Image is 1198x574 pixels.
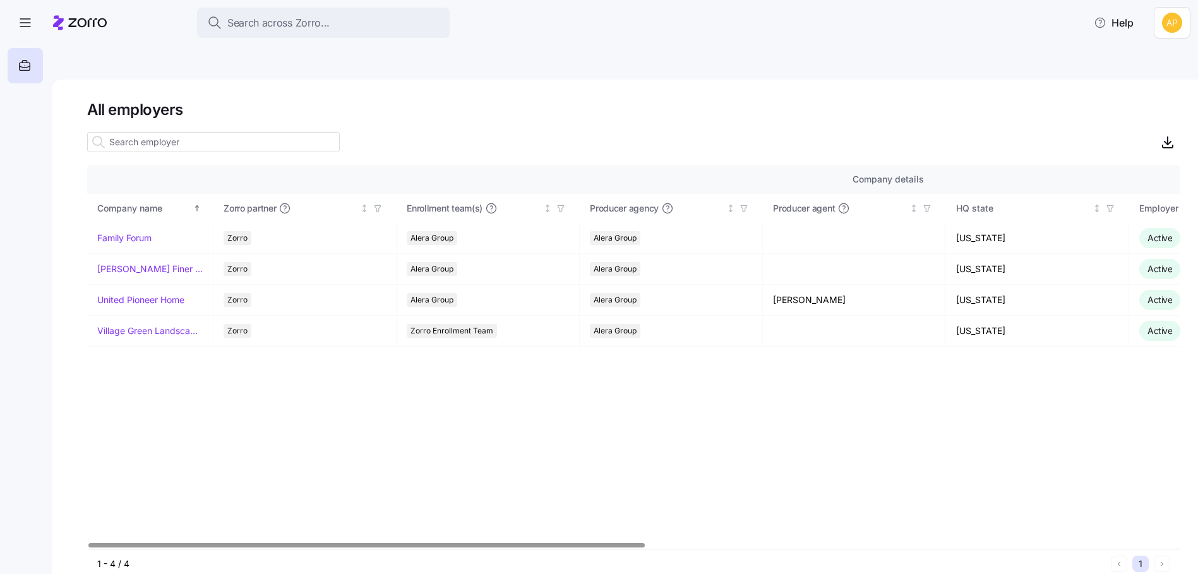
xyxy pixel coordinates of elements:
a: Village Green Landscapes [97,325,203,337]
th: Producer agentNot sorted [763,194,946,223]
span: Alera Group [594,231,637,245]
button: 1 [1132,556,1149,572]
div: Company name [97,201,191,215]
span: Alera Group [410,231,453,245]
span: Zorro partner [224,202,276,215]
input: Search employer [87,132,340,152]
a: Family Forum [97,232,152,244]
span: Active [1147,263,1172,274]
div: Not sorted [360,204,369,213]
td: [US_STATE] [946,285,1129,316]
span: Zorro Enrollment Team [410,324,493,338]
span: Enrollment team(s) [407,202,482,215]
div: Sorted ascending [193,204,201,213]
div: Not sorted [543,204,552,213]
span: Alera Group [594,293,637,307]
span: Alera Group [410,262,453,276]
div: 1 - 4 / 4 [97,558,1106,570]
span: Zorro [227,324,248,338]
td: [US_STATE] [946,316,1129,347]
span: Producer agency [590,202,659,215]
button: Next page [1154,556,1170,572]
div: Not sorted [726,204,735,213]
span: Active [1147,232,1172,243]
span: Active [1147,294,1172,305]
span: Zorro [227,231,248,245]
th: Enrollment team(s)Not sorted [397,194,580,223]
a: United Pioneer Home [97,294,184,306]
td: [US_STATE] [946,223,1129,254]
th: Producer agencyNot sorted [580,194,763,223]
span: Alera Group [594,262,637,276]
h1: All employers [87,100,1180,119]
span: Active [1147,325,1172,336]
th: Company nameSorted ascending [87,194,213,223]
button: Previous page [1111,556,1127,572]
td: [US_STATE] [946,254,1129,285]
a: [PERSON_NAME] Finer Meats [97,263,203,275]
div: Not sorted [1093,204,1101,213]
div: Not sorted [909,204,918,213]
span: Zorro [227,293,248,307]
span: Zorro [227,262,248,276]
span: Alera Group [594,324,637,338]
th: Zorro partnerNot sorted [213,194,397,223]
td: [PERSON_NAME] [763,285,946,316]
div: HQ state [956,201,1090,215]
span: Producer agent [773,202,835,215]
span: Alera Group [410,293,453,307]
th: HQ stateNot sorted [946,194,1129,223]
